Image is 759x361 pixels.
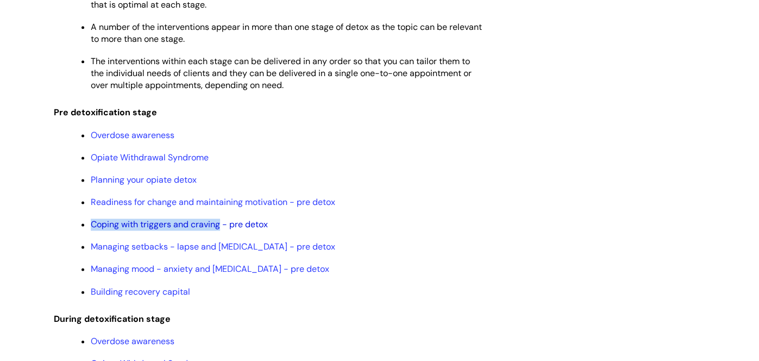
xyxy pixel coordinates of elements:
[91,21,482,45] span: A number of the interventions appear in more than one stage of detox as the topic can be relevant...
[91,152,209,163] a: Opiate Withdrawal Syndrome
[91,335,174,347] a: Overdose awareness
[91,55,472,91] span: The interventions within each stage can be delivered in any order so that you can tailor them to ...
[91,129,174,141] a: Overdose awareness
[91,196,335,208] a: Readiness for change and maintaining motivation - pre detox
[54,313,171,325] span: During detoxification stage
[54,107,157,118] span: Pre detoxification stage
[91,286,190,297] a: Building recovery capital
[91,219,268,230] a: Coping with triggers and craving - pre detox
[91,263,329,275] a: Managing mood - anxiety and [MEDICAL_DATA] - pre detox
[91,174,197,185] a: Planning your opiate detox
[91,241,335,252] a: Managing setbacks - lapse and [MEDICAL_DATA] - pre detox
